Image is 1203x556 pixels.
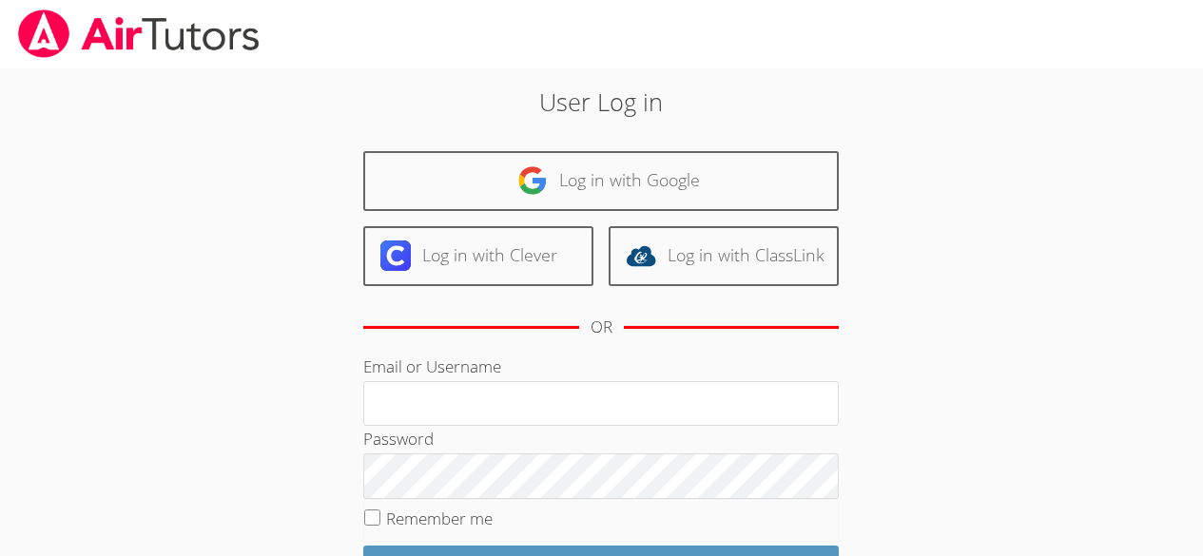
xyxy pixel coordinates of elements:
[363,355,501,377] label: Email or Username
[16,10,262,58] img: airtutors_banner-c4298cdbf04f3fff15de1276eac7730deb9818008684d7c2e4769d2f7ddbe033.png
[363,151,839,211] a: Log in with Google
[363,428,434,450] label: Password
[591,314,612,341] div: OR
[363,226,593,286] a: Log in with Clever
[380,240,411,271] img: clever-logo-6eab21bc6e7a338710f1a6ff85c0baf02591cd810cc4098c63d3a4b26e2feb20.svg
[517,165,548,196] img: google-logo-50288ca7cdecda66e5e0955fdab243c47b7ad437acaf1139b6f446037453330a.svg
[386,508,493,529] label: Remember me
[626,240,656,271] img: classlink-logo-d6bb404cc1216ec64c9a2012d9dc4662098be43eaf13dc465df04b49fa7ab582.svg
[609,226,839,286] a: Log in with ClassLink
[277,84,926,120] h2: User Log in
